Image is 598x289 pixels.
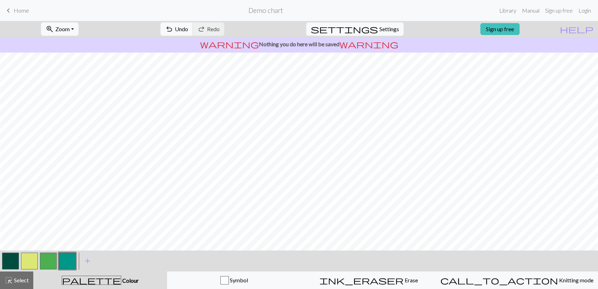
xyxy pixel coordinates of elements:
span: highlight_alt [5,275,13,285]
span: call_to_action [440,275,558,285]
span: ink_eraser [319,275,404,285]
button: Zoom [41,22,78,36]
button: Colour [33,271,167,289]
button: Knitting mode [436,271,598,289]
button: Undo [160,22,193,36]
span: Knitting mode [558,277,593,283]
span: help [560,24,593,34]
span: Symbol [229,277,248,283]
span: Zoom [55,26,70,32]
span: keyboard_arrow_left [4,6,13,15]
span: Erase [404,277,418,283]
span: zoom_in [46,24,54,34]
span: Home [14,7,29,14]
span: warning [200,39,259,49]
a: Login [576,4,594,18]
a: Home [4,5,29,16]
h2: Demo chart [248,6,283,14]
span: palette [62,275,121,285]
a: Sign up free [542,4,576,18]
button: SettingsSettings [306,22,404,36]
button: Symbol [167,271,302,289]
a: Manual [519,4,542,18]
i: Settings [311,25,378,33]
span: settings [311,24,378,34]
span: warning [339,39,398,49]
span: Undo [175,26,188,32]
span: add [83,256,92,266]
span: Settings [379,25,399,33]
a: Sign up free [480,23,520,35]
button: Erase [301,271,436,289]
span: Colour [121,277,139,284]
a: Library [496,4,519,18]
span: Select [13,277,29,283]
span: undo [165,24,173,34]
p: Nothing you do here will be saved [3,40,595,48]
